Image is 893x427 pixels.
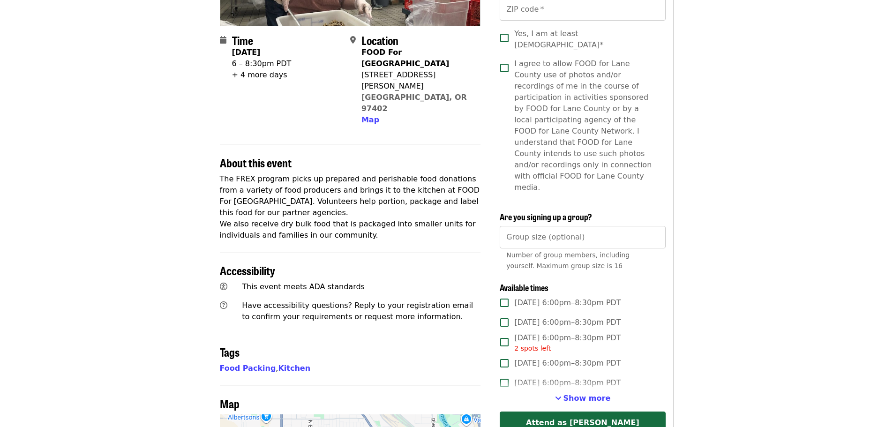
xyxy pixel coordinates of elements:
[220,154,292,171] span: About this event
[514,377,621,389] span: [DATE] 6:00pm–8:30pm PDT
[361,93,467,113] a: [GEOGRAPHIC_DATA], OR 97402
[361,115,379,124] span: Map
[220,344,240,360] span: Tags
[361,69,473,92] div: [STREET_ADDRESS][PERSON_NAME]
[220,364,276,373] a: Food Packing
[500,226,665,248] input: [object Object]
[514,317,621,328] span: [DATE] 6:00pm–8:30pm PDT
[514,345,551,352] span: 2 spots left
[514,358,621,369] span: [DATE] 6:00pm–8:30pm PDT
[242,282,365,291] span: This event meets ADA standards
[555,393,611,404] button: See more timeslots
[220,36,226,45] i: calendar icon
[350,36,356,45] i: map-marker-alt icon
[514,58,658,193] span: I agree to allow FOOD for Lane County use of photos and/or recordings of me in the course of part...
[220,262,275,278] span: Accessibility
[500,281,548,293] span: Available times
[506,251,630,270] span: Number of group members, including yourself. Maximum group size is 16
[232,48,261,57] strong: [DATE]
[232,58,292,69] div: 6 – 8:30pm PDT
[361,32,398,48] span: Location
[220,282,227,291] i: universal-access icon
[220,395,240,412] span: Map
[361,48,449,68] strong: FOOD For [GEOGRAPHIC_DATA]
[220,173,481,241] p: The FREX program picks up prepared and perishable food donations from a variety of food producers...
[242,301,473,321] span: Have accessibility questions? Reply to your registration email to confirm your requirements or re...
[232,32,253,48] span: Time
[563,394,611,403] span: Show more
[220,301,227,310] i: question-circle icon
[500,210,592,223] span: Are you signing up a group?
[220,364,278,373] span: ,
[514,28,658,51] span: Yes, I am at least [DEMOGRAPHIC_DATA]*
[514,297,621,308] span: [DATE] 6:00pm–8:30pm PDT
[232,69,292,81] div: + 4 more days
[278,364,310,373] a: Kitchen
[361,114,379,126] button: Map
[514,332,621,353] span: [DATE] 6:00pm–8:30pm PDT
